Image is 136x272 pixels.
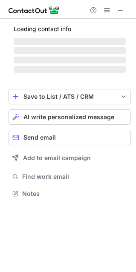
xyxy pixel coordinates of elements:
[9,188,131,200] button: Notes
[23,155,91,161] span: Add to email campaign
[9,171,131,183] button: Find work email
[9,130,131,145] button: Send email
[14,57,126,63] span: ‌
[23,114,114,120] span: AI write personalized message
[14,26,126,32] p: Loading contact info
[23,93,116,100] div: Save to List / ATS / CRM
[9,150,131,166] button: Add to email campaign
[14,47,126,54] span: ‌
[9,89,131,104] button: save-profile-one-click
[22,190,127,198] span: Notes
[9,109,131,125] button: AI write personalized message
[22,173,127,180] span: Find work email
[23,134,56,141] span: Send email
[9,5,60,15] img: ContactOut v5.3.10
[14,66,126,73] span: ‌
[14,38,126,45] span: ‌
